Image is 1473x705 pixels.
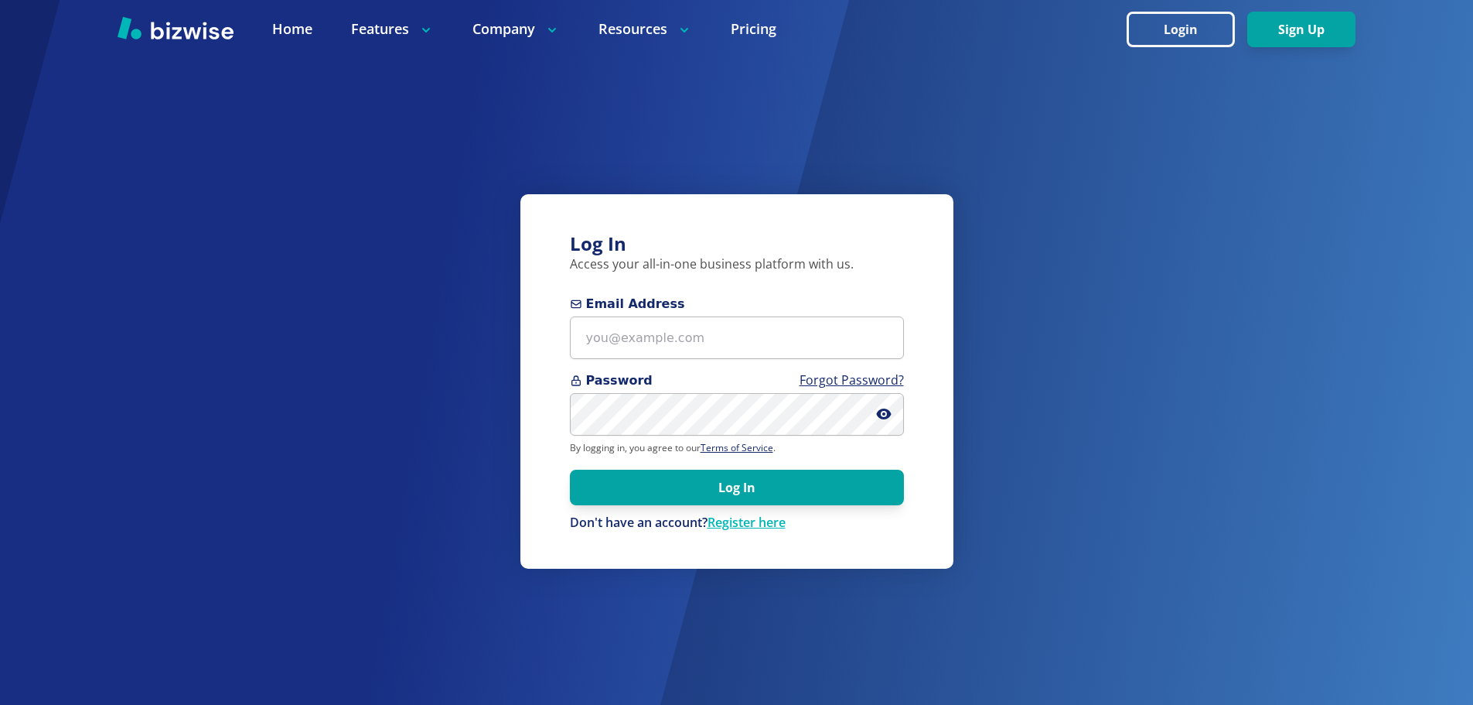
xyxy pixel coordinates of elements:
[570,295,904,313] span: Email Address
[731,19,776,39] a: Pricing
[1247,22,1355,37] a: Sign Up
[351,19,434,39] p: Features
[570,515,904,532] p: Don't have an account?
[472,19,560,39] p: Company
[570,317,904,359] input: you@example.com
[708,514,786,531] a: Register here
[570,442,904,454] p: By logging in, you agree to our .
[570,371,904,390] span: Password
[570,470,904,505] button: Log In
[570,515,904,532] div: Don't have an account?Register here
[1127,22,1247,37] a: Login
[118,16,234,39] img: Bizwise Logo
[800,371,904,388] a: Forgot Password?
[570,231,904,257] h3: Log In
[570,256,904,273] p: Access your all-in-one business platform with us.
[598,19,692,39] p: Resources
[701,441,773,454] a: Terms of Service
[1127,12,1235,47] button: Login
[1247,12,1355,47] button: Sign Up
[272,19,312,39] a: Home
